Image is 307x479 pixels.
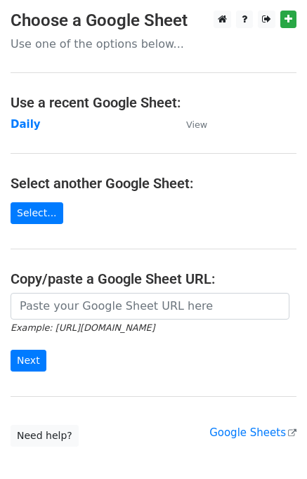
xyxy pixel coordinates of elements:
input: Paste your Google Sheet URL here [11,293,289,320]
h4: Use a recent Google Sheet: [11,94,296,111]
a: Select... [11,202,63,224]
input: Next [11,350,46,372]
small: View [186,119,207,130]
a: View [172,118,207,131]
small: Example: [URL][DOMAIN_NAME] [11,322,155,333]
p: Use one of the options below... [11,37,296,51]
h3: Choose a Google Sheet [11,11,296,31]
a: Daily [11,118,41,131]
h4: Select another Google Sheet: [11,175,296,192]
h4: Copy/paste a Google Sheet URL: [11,270,296,287]
a: Need help? [11,425,79,447]
a: Google Sheets [209,426,296,439]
